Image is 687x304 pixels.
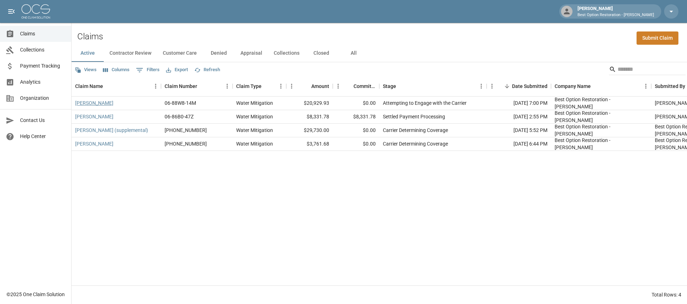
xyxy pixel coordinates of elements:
[262,81,272,91] button: Sort
[286,110,333,124] div: $8,331.78
[311,76,329,96] div: Amount
[487,76,551,96] div: Date Submitted
[165,76,197,96] div: Claim Number
[20,94,65,102] span: Organization
[236,76,262,96] div: Claim Type
[72,45,104,62] button: Active
[72,45,687,62] div: dynamic tabs
[236,113,273,120] div: Water Mitigation
[197,81,207,91] button: Sort
[286,124,333,137] div: $29,730.00
[383,127,448,134] div: Carrier Determining Coverage
[203,45,235,62] button: Denied
[286,76,333,96] div: Amount
[165,140,207,147] div: 01-005-724361
[333,81,343,92] button: Menu
[235,45,268,62] button: Appraisal
[512,76,547,96] div: Date Submitted
[276,81,286,92] button: Menu
[233,76,286,96] div: Claim Type
[104,45,157,62] button: Contractor Review
[75,113,113,120] a: [PERSON_NAME]
[502,81,512,91] button: Sort
[487,137,551,151] div: [DATE] 6:44 PM
[20,78,65,86] span: Analytics
[383,140,448,147] div: Carrier Determining Coverage
[333,76,379,96] div: Committed Amount
[4,4,19,19] button: open drawer
[75,76,103,96] div: Claim Name
[75,127,148,134] a: [PERSON_NAME] (supplemental)
[476,81,487,92] button: Menu
[165,99,196,107] div: 06-88W8-14M
[343,81,354,91] button: Sort
[236,140,273,147] div: Water Mitigation
[101,64,131,75] button: Select columns
[236,127,273,134] div: Water Mitigation
[575,5,657,18] div: [PERSON_NAME]
[268,45,305,62] button: Collections
[591,81,601,91] button: Sort
[20,30,65,38] span: Claims
[236,99,273,107] div: Water Mitigation
[286,97,333,110] div: $20,929.93
[286,137,333,151] div: $3,761.68
[333,124,379,137] div: $0.00
[77,31,103,42] h2: Claims
[555,137,648,151] div: Best Option Restoration - Thornton
[305,45,337,62] button: Closed
[555,76,591,96] div: Company Name
[333,110,379,124] div: $8,331.78
[21,4,50,19] img: ocs-logo-white-transparent.png
[551,76,651,96] div: Company Name
[150,81,161,92] button: Menu
[103,81,113,91] button: Sort
[20,117,65,124] span: Contact Us
[165,127,207,134] div: 01-005-724361
[354,76,376,96] div: Committed Amount
[75,140,113,147] a: [PERSON_NAME]
[333,97,379,110] div: $0.00
[20,133,65,140] span: Help Center
[383,113,445,120] div: Settled Payment Processing
[193,64,222,75] button: Refresh
[555,96,648,110] div: Best Option Restoration - Thornton
[640,81,651,92] button: Menu
[337,45,370,62] button: All
[396,81,406,91] button: Sort
[578,12,654,18] p: Best Option Restoration - [PERSON_NAME]
[6,291,65,298] div: © 2025 One Claim Solution
[286,81,297,92] button: Menu
[20,46,65,54] span: Collections
[72,76,161,96] div: Claim Name
[652,291,681,298] div: Total Rows: 4
[333,137,379,151] div: $0.00
[301,81,311,91] button: Sort
[383,76,396,96] div: Stage
[379,76,487,96] div: Stage
[164,64,190,75] button: Export
[222,81,233,92] button: Menu
[555,123,648,137] div: Best Option Restoration - Thornton
[487,110,551,124] div: [DATE] 2:55 PM
[655,76,685,96] div: Submitted By
[157,45,203,62] button: Customer Care
[487,124,551,137] div: [DATE] 5:52 PM
[165,113,194,120] div: 06-86B0-47Z
[609,64,686,77] div: Search
[487,81,497,92] button: Menu
[383,99,467,107] div: Attempting to Engage with the Carrier
[161,76,233,96] div: Claim Number
[20,62,65,70] span: Payment Tracking
[134,64,161,76] button: Show filters
[487,97,551,110] div: [DATE] 7:00 PM
[73,64,98,75] button: Views
[555,109,648,124] div: Best Option Restoration - Thornton
[75,99,113,107] a: [PERSON_NAME]
[637,31,678,45] a: Submit Claim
